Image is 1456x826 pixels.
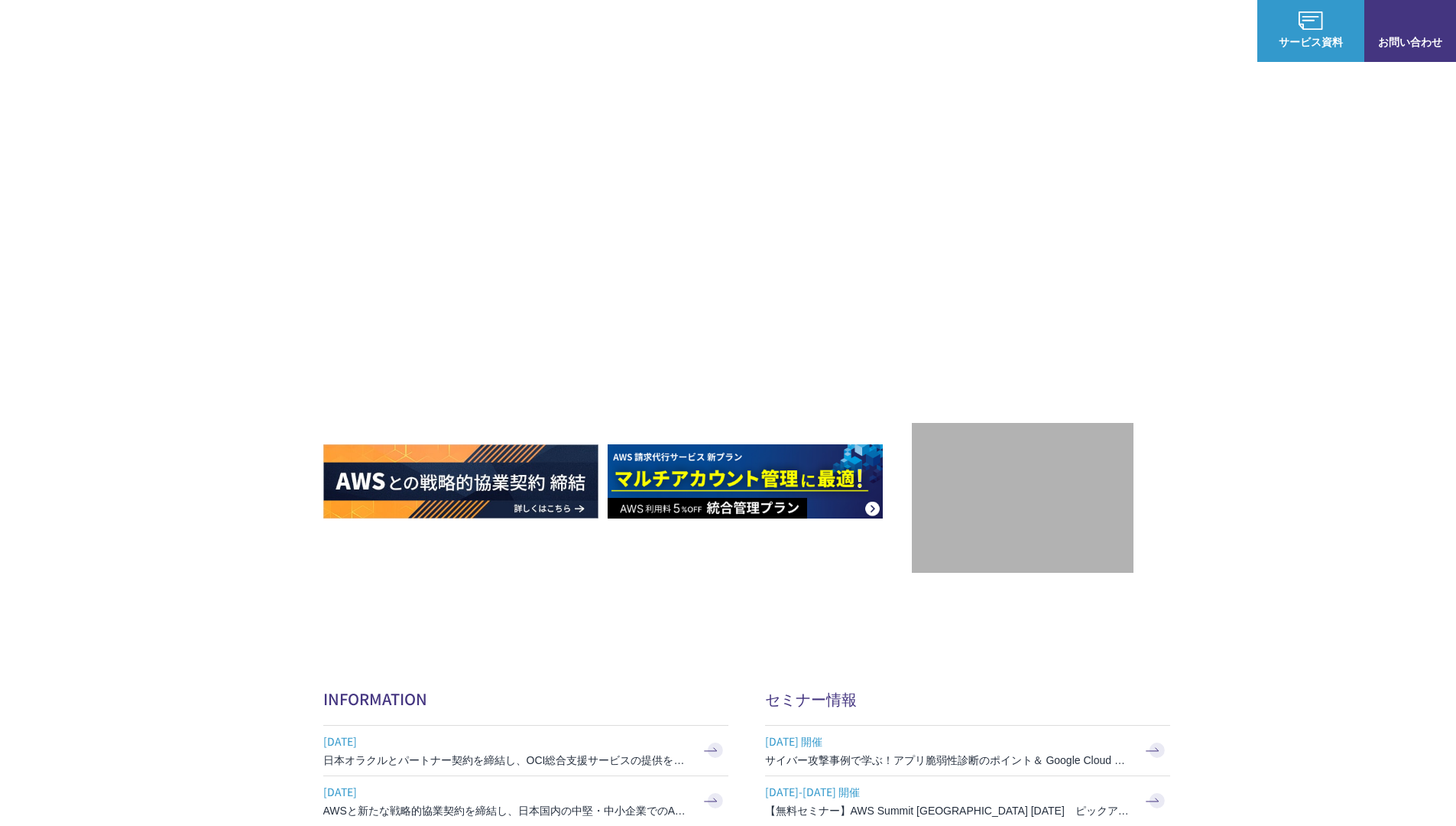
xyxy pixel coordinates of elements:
[942,446,1103,558] img: 契約件数
[884,23,1007,39] p: 業種別ソリューション
[954,138,1091,276] img: AWSプレミアティアサービスパートナー
[323,753,690,768] h3: 日本オラクルとパートナー契約を締結し、OCI総合支援サービスの提供を開始
[1398,11,1422,30] img: お問い合わせ
[765,730,1132,753] span: [DATE] 開催
[765,688,1170,710] h2: セミナー情報
[1111,23,1169,39] p: ナレッジ
[323,803,690,818] h3: AWSと新たな戦略的協業契約を締結し、日本国内の中堅・中小企業でのAWS活用を加速
[765,726,1170,776] a: [DATE] 開催 サイバー攻撃事例で学ぶ！アプリ脆弱性診断のポイント＆ Google Cloud セキュリティ対策
[323,726,728,776] a: [DATE] 日本オラクルとパートナー契約を締結し、OCI総合支援サービスの提供を開始
[728,23,765,39] p: 強み
[1037,23,1080,39] a: 導入事例
[323,730,690,753] span: [DATE]
[1364,34,1456,50] span: お問い合わせ
[323,776,728,826] a: [DATE] AWSと新たな戦略的協業契約を締結し、日本国内の中堅・中小企業でのAWS活用を加速
[1199,23,1242,39] a: ログイン
[323,252,912,398] h1: AWS ジャーニーの 成功を実現
[936,294,1110,353] p: 最上位プレミアティア サービスパートナー
[765,780,1132,803] span: [DATE]-[DATE] 開催
[765,776,1170,826] a: [DATE]-[DATE] 開催 【無料セミナー】AWS Summit [GEOGRAPHIC_DATA] [DATE] ピックアップセッション
[1005,294,1039,317] em: AWS
[796,23,854,39] p: サービス
[765,803,1132,818] h3: 【無料セミナー】AWS Summit [GEOGRAPHIC_DATA] [DATE] ピックアップセッション
[765,753,1132,768] h3: サイバー攻撃事例で学ぶ！アプリ脆弱性診断のポイント＆ Google Cloud セキュリティ対策
[1257,34,1364,50] span: サービス資料
[323,688,728,710] h2: INFORMATION
[608,444,883,519] img: AWS請求代行サービス 統合管理プラン
[1299,11,1323,30] img: AWS総合支援サービス C-Chorus サービス資料
[176,15,287,47] span: NHN テコラス AWS総合支援サービス
[323,780,690,803] span: [DATE]
[323,169,912,236] p: AWSの導入からコスト削減、 構成・運用の最適化からデータ活用まで 規模や業種業態を問わない マネージドサービスで
[323,444,598,519] img: AWSとの戦略的協業契約 締結
[23,12,287,49] a: AWS総合支援サービス C-Chorus NHN テコラスAWS総合支援サービス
